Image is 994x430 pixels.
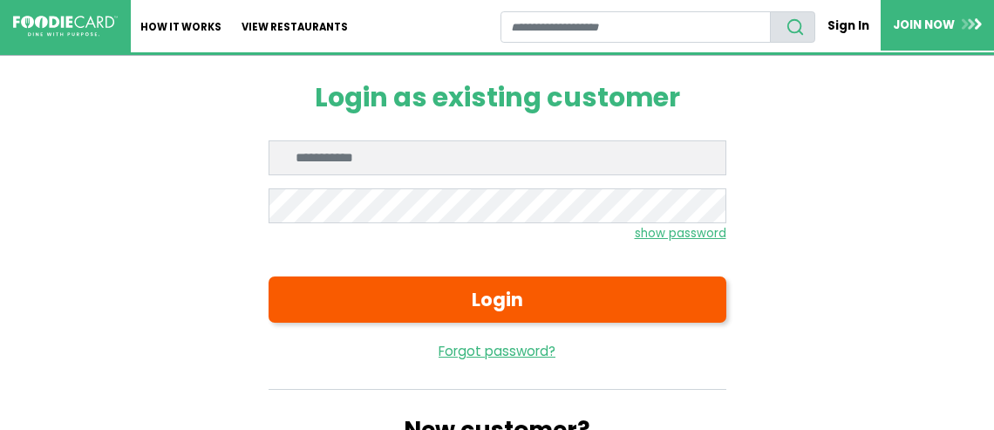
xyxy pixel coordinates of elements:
a: Sign In [815,10,881,41]
button: search [770,11,815,43]
input: restaurant search [500,11,772,43]
button: Login [269,276,726,322]
a: Forgot password? [269,342,726,362]
small: show password [635,225,726,242]
h1: Login as existing customer [269,82,726,113]
img: FoodieCard; Eat, Drink, Save, Donate [13,16,118,37]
